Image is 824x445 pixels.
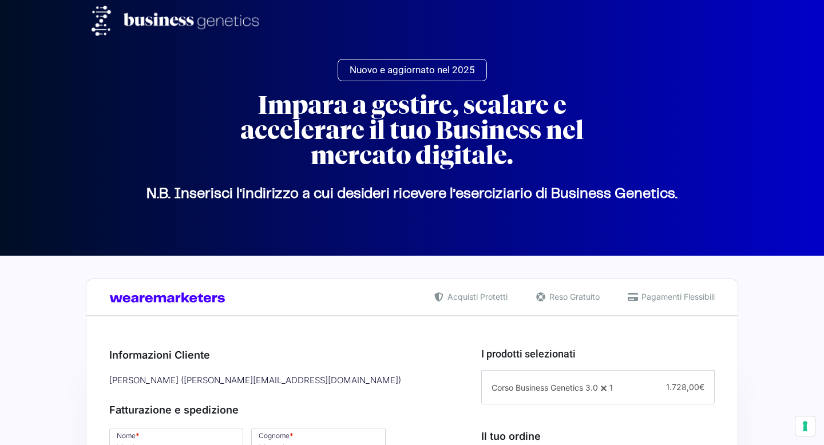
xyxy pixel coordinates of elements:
span: 1 [609,383,613,392]
span: 1.728,00 [666,382,704,392]
button: Le tue preferenze relative al consenso per le tecnologie di tracciamento [795,416,815,436]
a: Nuovo e aggiornato nel 2025 [338,59,487,81]
h3: I prodotti selezionati [481,346,715,361]
span: Pagamenti Flessibili [639,291,715,303]
div: [PERSON_NAME] ( [PERSON_NAME][EMAIL_ADDRESS][DOMAIN_NAME] ) [105,371,451,390]
span: Nuovo e aggiornato nel 2025 [350,65,475,75]
iframe: Customerly Messenger Launcher [9,400,43,435]
span: Corso Business Genetics 3.0 [492,383,598,392]
h3: Informazioni Cliente [109,347,447,363]
span: Reso Gratuito [546,291,600,303]
span: € [699,382,704,392]
h3: Il tuo ordine [481,428,715,444]
h2: Impara a gestire, scalare e accelerare il tuo Business nel mercato digitale. [206,93,618,168]
h3: Fatturazione e spedizione [109,402,447,418]
span: Acquisti Protetti [445,291,508,303]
